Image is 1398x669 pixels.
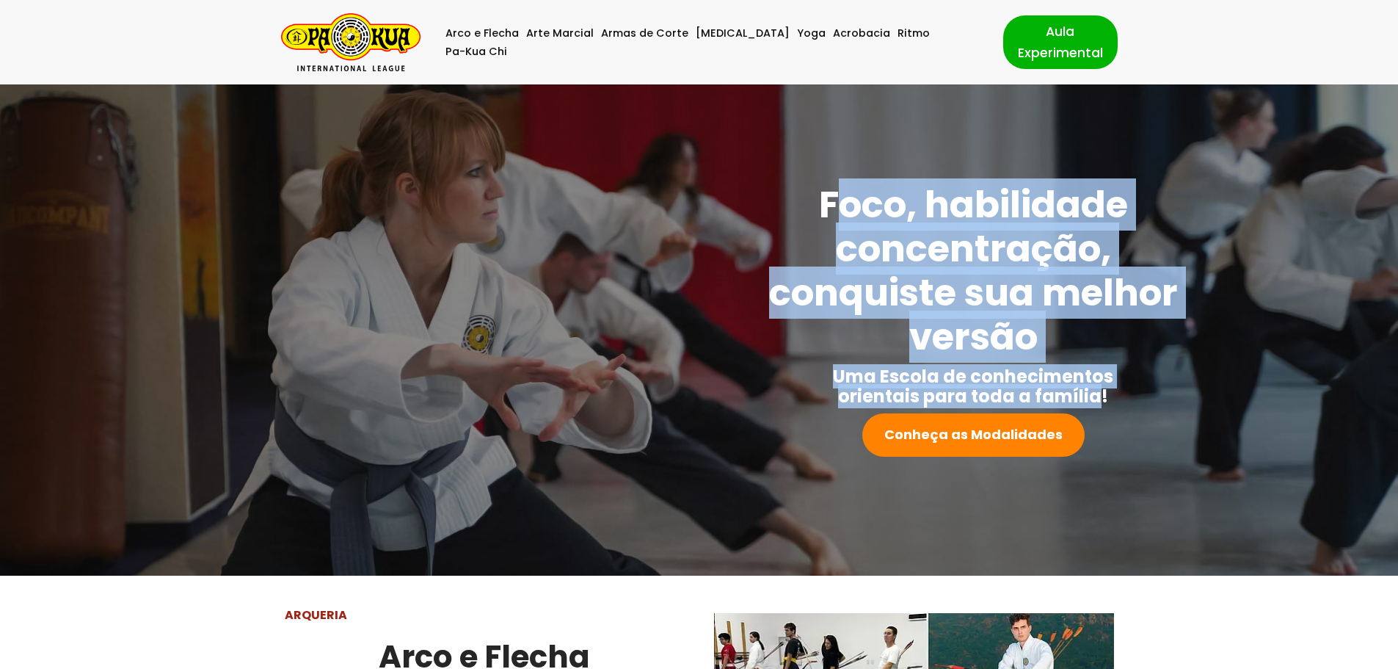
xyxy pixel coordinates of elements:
a: Yoga [797,24,826,43]
a: Arco e Flecha [445,24,519,43]
div: Menu primário [443,24,981,61]
strong: Conheça as Modalidades [884,425,1063,444]
a: Ritmo [898,24,930,43]
strong: ARQUERIA [285,607,347,623]
a: Arte Marcial [526,24,594,43]
a: Pa-Kua Brasil Uma Escola de conhecimentos orientais para toda a família. Foco, habilidade concent... [281,13,421,71]
a: Conheça as Modalidades [862,413,1085,457]
a: Armas de Corte [601,24,688,43]
a: Pa-Kua Chi [445,43,507,61]
strong: Foco, habilidade concentração, conquiste sua melhor versão [769,178,1178,363]
a: [MEDICAL_DATA] [696,24,790,43]
a: Acrobacia [833,24,890,43]
a: Aula Experimental [1003,15,1118,68]
strong: Uma Escola de conhecimentos orientais para toda a família! [833,364,1113,408]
